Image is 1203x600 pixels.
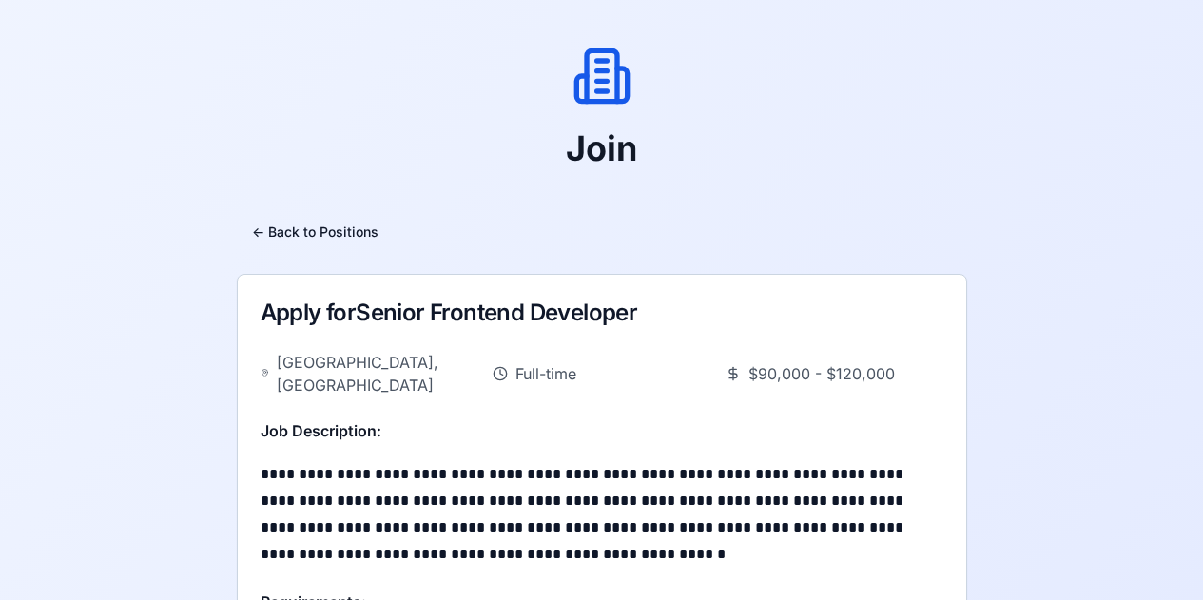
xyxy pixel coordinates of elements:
[237,213,394,251] button: ← Back to Positions
[277,351,477,397] span: [GEOGRAPHIC_DATA], [GEOGRAPHIC_DATA]
[515,362,576,385] span: Full-time
[261,298,943,328] div: Apply for Senior Frontend Developer
[261,419,943,442] h4: Job Description:
[130,129,1074,167] h1: Join
[748,362,895,385] span: $90,000 - $120,000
